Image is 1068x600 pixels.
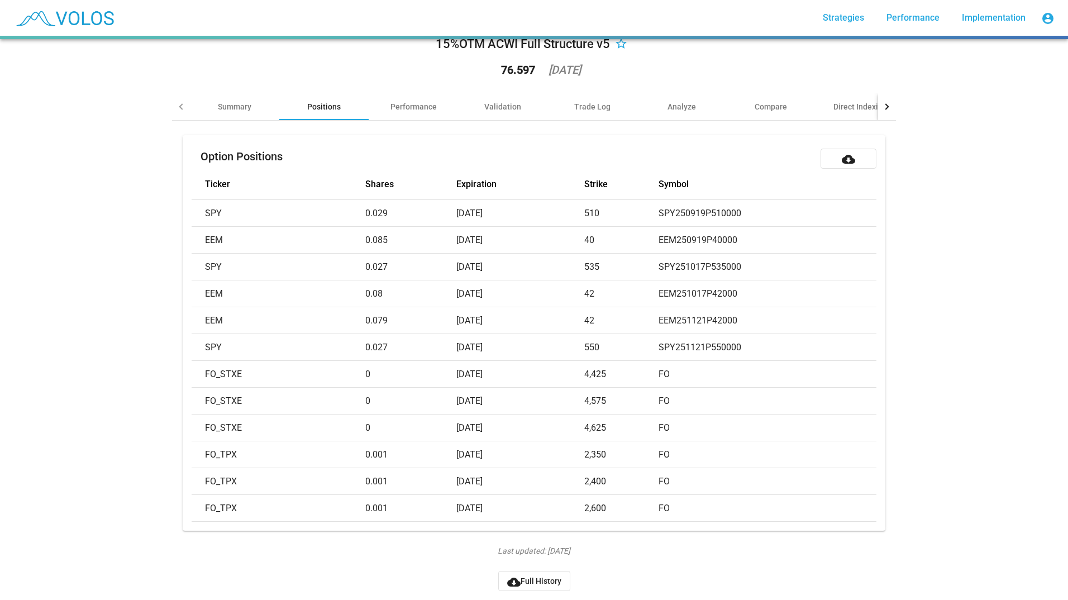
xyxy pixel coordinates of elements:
[659,468,964,495] td: FO
[9,4,120,32] img: blue_transparent.png
[498,545,570,556] i: Last updated: [DATE]
[201,151,283,162] mat-card-title: Option Positions
[659,361,964,388] td: FO
[365,415,456,441] td: 0
[192,254,351,280] td: SPY
[365,441,456,468] td: 0.001
[192,415,351,441] td: FO_STXE
[659,200,964,227] td: SPY250919P510000
[365,388,456,415] td: 0
[886,12,940,23] span: Performance
[456,441,584,468] td: [DATE]
[659,307,964,334] td: EEM251121P42000
[953,8,1034,28] a: Implementation
[584,468,659,495] td: 2,400
[584,307,659,334] td: 42
[659,415,964,441] td: FO
[659,280,964,307] td: EEM251017P42000
[584,361,659,388] td: 4,425
[365,495,456,522] td: 0.001
[659,169,964,200] th: Symbol
[574,101,611,112] div: Trade Log
[192,334,351,361] td: SPY
[549,64,581,75] div: [DATE]
[456,169,584,200] th: Expiration
[192,495,351,522] td: FO_TPX
[218,101,251,112] div: Summary
[659,254,964,280] td: SPY251017P535000
[507,577,561,585] span: Full History
[436,35,610,53] div: 15%OTM ACWI Full Structure v5
[584,227,659,254] td: 40
[584,280,659,307] td: 42
[962,12,1026,23] span: Implementation
[584,334,659,361] td: 550
[755,101,787,112] div: Compare
[659,388,964,415] td: FO
[823,12,864,23] span: Strategies
[498,571,570,591] button: Full History
[456,227,584,254] td: [DATE]
[659,334,964,361] td: SPY251121P550000
[659,495,964,522] td: FO
[456,361,584,388] td: [DATE]
[584,169,659,200] th: Strike
[192,280,351,307] td: EEM
[484,101,521,112] div: Validation
[456,495,584,522] td: [DATE]
[456,307,584,334] td: [DATE]
[365,200,456,227] td: 0.029
[584,254,659,280] td: 535
[365,169,456,200] th: Shares
[667,101,696,112] div: Analyze
[192,200,351,227] td: SPY
[192,441,351,468] td: FO_TPX
[507,575,521,589] mat-icon: cloud_download
[584,388,659,415] td: 4,575
[584,200,659,227] td: 510
[659,441,964,468] td: FO
[192,227,351,254] td: EEM
[365,307,456,334] td: 0.079
[390,101,437,112] div: Performance
[192,388,351,415] td: FO_STXE
[192,169,351,200] th: Ticker
[365,254,456,280] td: 0.027
[456,468,584,495] td: [DATE]
[307,101,341,112] div: Positions
[878,8,948,28] a: Performance
[192,468,351,495] td: FO_TPX
[456,415,584,441] td: [DATE]
[456,334,584,361] td: [DATE]
[659,227,964,254] td: EEM250919P40000
[614,38,628,51] mat-icon: star_border
[584,441,659,468] td: 2,350
[456,280,584,307] td: [DATE]
[842,153,855,166] mat-icon: cloud_download
[584,495,659,522] td: 2,600
[192,361,351,388] td: FO_STXE
[365,227,456,254] td: 0.085
[365,361,456,388] td: 0
[365,280,456,307] td: 0.08
[456,254,584,280] td: [DATE]
[456,200,584,227] td: [DATE]
[192,307,351,334] td: EEM
[584,415,659,441] td: 4,625
[1041,12,1055,25] mat-icon: account_circle
[833,101,887,112] div: Direct Indexing
[814,8,873,28] a: Strategies
[365,334,456,361] td: 0.027
[501,64,535,75] div: 76.597
[456,388,584,415] td: [DATE]
[365,468,456,495] td: 0.001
